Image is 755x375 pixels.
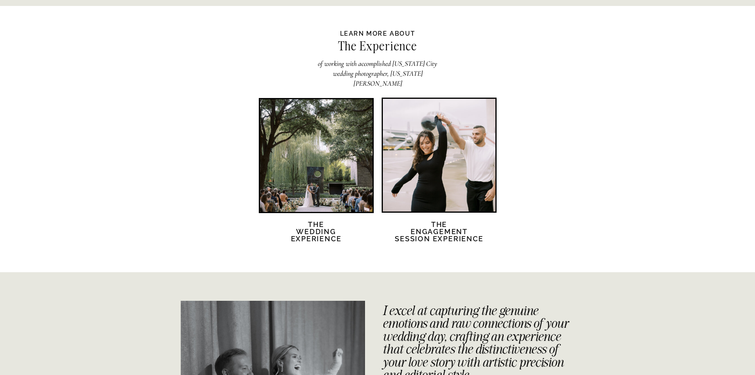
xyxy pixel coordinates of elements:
h2: The Engagement session Experience [394,221,484,252]
h2: The Experience [292,40,463,56]
h3: I excel at capturing the genuine emotions and raw connections of your wedding day, crafting an ex... [382,304,570,372]
h2: of working with accomplished [US_STATE] City wedding photographer, [US_STATE][PERSON_NAME] [314,59,442,78]
a: TheEngagement session Experience [394,221,484,252]
a: TheWedding Experience [282,221,350,252]
h2: Learn more about [337,29,418,37]
h2: The Wedding Experience [282,221,350,252]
